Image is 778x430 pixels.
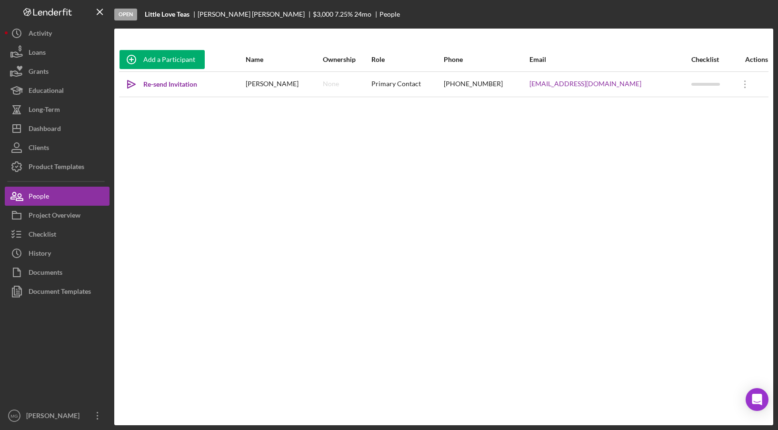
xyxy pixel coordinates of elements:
button: Re-send Invitation [120,75,207,94]
button: Add a Participant [120,50,205,69]
div: Checklist [691,56,733,63]
div: Role [371,56,443,63]
div: Phone [444,56,529,63]
div: Dashboard [29,119,61,140]
div: Loans [29,43,46,64]
button: Long-Term [5,100,110,119]
div: Long-Term [29,100,60,121]
div: 7.25 % [335,10,353,18]
div: Add a Participant [143,50,195,69]
button: History [5,244,110,263]
div: Product Templates [29,157,84,179]
div: Ownership [323,56,370,63]
div: Re-send Invitation [143,75,197,94]
div: [PERSON_NAME] [246,72,322,96]
div: Educational [29,81,64,102]
div: Open Intercom Messenger [746,388,768,411]
div: Checklist [29,225,56,246]
button: People [5,187,110,206]
b: Little Love Teas [145,10,190,18]
div: [PHONE_NUMBER] [444,72,529,96]
button: Document Templates [5,282,110,301]
div: Primary Contact [371,72,443,96]
button: Clients [5,138,110,157]
button: MG[PERSON_NAME] [5,406,110,425]
div: [PERSON_NAME] [PERSON_NAME] [198,10,313,18]
button: Product Templates [5,157,110,176]
div: History [29,244,51,265]
div: Activity [29,24,52,45]
div: [PERSON_NAME] [24,406,86,428]
div: Document Templates [29,282,91,303]
div: Project Overview [29,206,80,227]
div: None [323,80,339,88]
button: Educational [5,81,110,100]
div: Open [114,9,137,20]
div: Actions [733,56,768,63]
div: Clients [29,138,49,160]
button: Documents [5,263,110,282]
button: Project Overview [5,206,110,225]
div: Documents [29,263,62,284]
div: Email [529,56,690,63]
button: Checklist [5,225,110,244]
a: [EMAIL_ADDRESS][DOMAIN_NAME] [529,80,641,88]
div: People [29,187,49,208]
div: Grants [29,62,49,83]
button: Loans [5,43,110,62]
div: 24 mo [354,10,371,18]
button: Grants [5,62,110,81]
button: Dashboard [5,119,110,138]
div: Name [246,56,322,63]
div: People [379,10,400,18]
text: MG [10,413,18,419]
button: Activity [5,24,110,43]
span: $3,000 [313,10,333,18]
